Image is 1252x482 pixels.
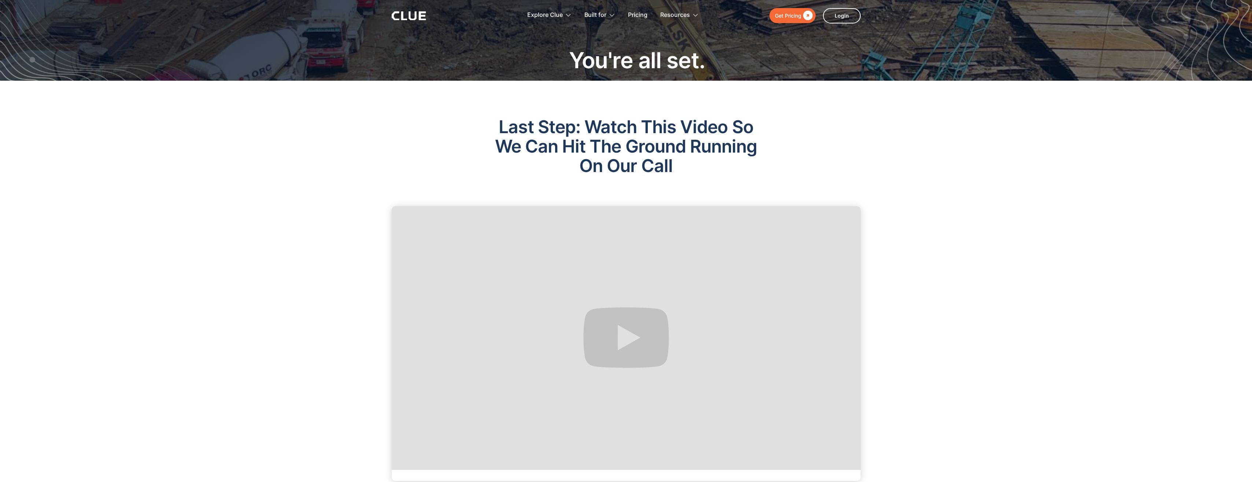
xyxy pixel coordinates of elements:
div: Resources [660,4,699,27]
div:  [801,11,813,20]
h1: Last Step: Watch This Video So We Can Hit The Ground Running On Our Call [392,81,861,199]
div: Resources [660,4,690,27]
iframe: The 3 Obstacles to Streamlining Your Equipment Operations [392,206,861,470]
div: Explore Clue [527,4,563,27]
a: Pricing [628,4,647,27]
h1: You're all set. [472,47,802,73]
div: Explore Clue [527,4,572,27]
div: Built for [584,4,615,27]
a: Login [823,8,861,23]
div: Get Pricing [775,11,801,20]
a: Get Pricing [769,8,816,23]
div: Built for [584,4,606,27]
